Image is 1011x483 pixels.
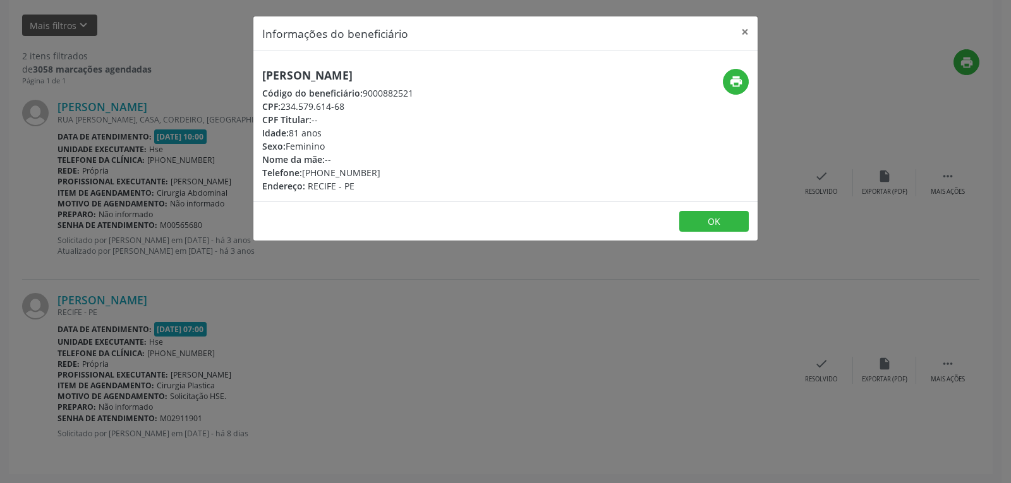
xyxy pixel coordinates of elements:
h5: Informações do beneficiário [262,25,408,42]
div: 9000882521 [262,86,413,100]
span: Nome da mãe: [262,153,325,165]
button: OK [679,211,749,232]
span: Telefone: [262,167,302,179]
span: Idade: [262,127,289,139]
span: RECIFE - PE [308,180,354,192]
span: Endereço: [262,180,305,192]
div: [PHONE_NUMBER] [262,166,413,179]
div: Feminino [262,140,413,153]
span: Código do beneficiário: [262,87,363,99]
h5: [PERSON_NAME] [262,69,413,82]
i: print [729,75,743,88]
button: print [723,69,749,95]
button: Close [732,16,758,47]
span: Sexo: [262,140,286,152]
div: 234.579.614-68 [262,100,413,113]
div: 81 anos [262,126,413,140]
div: -- [262,153,413,166]
span: CPF: [262,100,281,112]
span: CPF Titular: [262,114,312,126]
div: -- [262,113,413,126]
